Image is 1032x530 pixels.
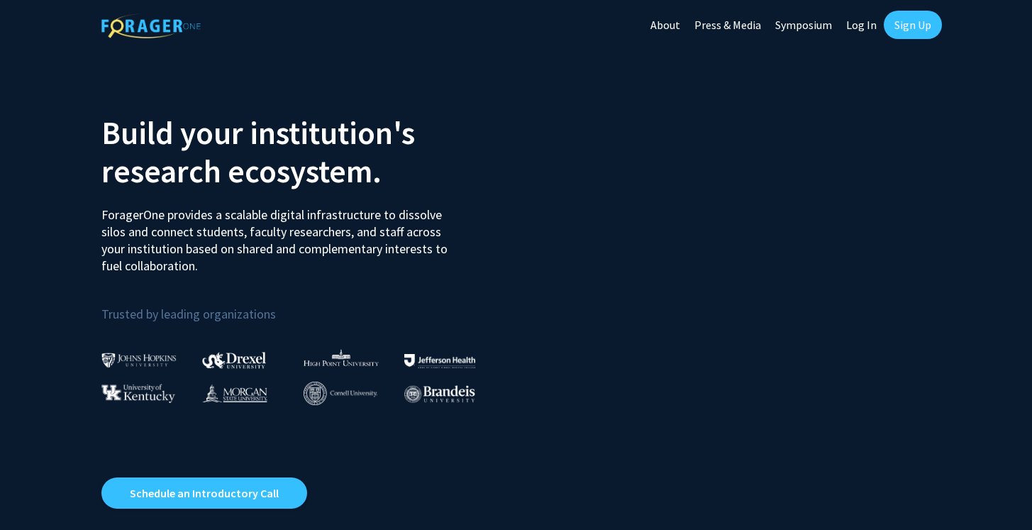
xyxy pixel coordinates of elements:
img: Morgan State University [202,384,267,402]
h2: Build your institution's research ecosystem. [101,114,506,190]
img: Thomas Jefferson University [404,354,475,368]
p: ForagerOne provides a scalable digital infrastructure to dissolve silos and connect students, fac... [101,196,457,275]
img: Brandeis University [404,385,475,403]
a: Sign Up [884,11,942,39]
p: Trusted by leading organizations [101,286,506,325]
img: University of Kentucky [101,384,175,403]
a: Opens in a new tab [101,477,307,509]
img: Cornell University [304,382,377,405]
img: ForagerOne Logo [101,13,201,38]
img: Drexel University [202,352,266,368]
img: Johns Hopkins University [101,353,177,368]
img: High Point University [304,349,379,366]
